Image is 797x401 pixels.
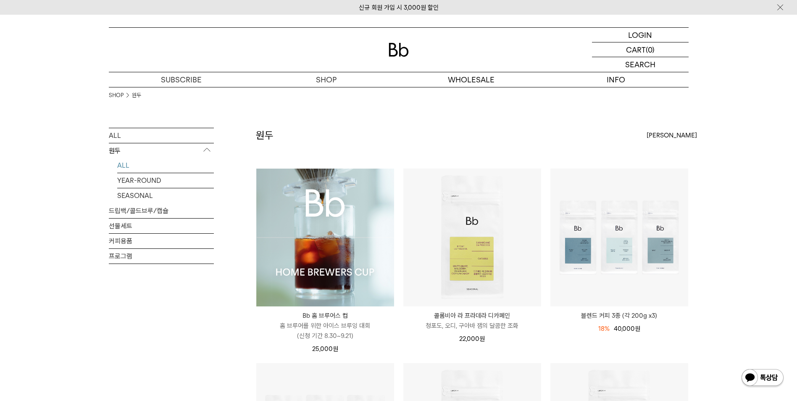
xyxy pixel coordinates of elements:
[544,72,689,87] p: INFO
[626,42,646,57] p: CART
[646,42,655,57] p: (0)
[403,321,541,331] p: 청포도, 오디, 구아바 잼의 달콤한 조화
[598,324,610,334] div: 18%
[459,335,485,343] span: 22,000
[109,72,254,87] a: SUBSCRIBE
[256,311,394,341] a: Bb 홈 브루어스 컵 홈 브루어를 위한 아이스 브루잉 대회(신청 기간 8.30~9.21)
[109,219,214,233] a: 선물세트
[333,345,338,353] span: 원
[256,128,274,142] h2: 원두
[312,345,338,353] span: 25,000
[109,128,214,143] a: ALL
[256,311,394,321] p: Bb 홈 브루어스 컵
[403,169,541,306] img: 콜롬비아 라 프라데라 디카페인
[109,234,214,248] a: 커피용품
[109,249,214,264] a: 프로그램
[359,4,439,11] a: 신규 회원 가입 시 3,000원 할인
[109,91,124,100] a: SHOP
[109,203,214,218] a: 드립백/콜드브루/캡슐
[550,169,688,306] img: 블렌드 커피 3종 (각 200g x3)
[625,57,655,72] p: SEARCH
[403,311,541,331] a: 콜롬비아 라 프라데라 디카페인 청포도, 오디, 구아바 잼의 달콤한 조화
[614,325,640,332] span: 40,000
[117,173,214,188] a: YEAR-ROUND
[550,311,688,321] a: 블렌드 커피 3종 (각 200g x3)
[592,28,689,42] a: LOGIN
[117,158,214,173] a: ALL
[479,335,485,343] span: 원
[256,169,394,306] img: Bb 홈 브루어스 컵
[389,43,409,57] img: 로고
[254,72,399,87] a: SHOP
[117,188,214,203] a: SEASONAL
[399,72,544,87] p: WHOLESALE
[592,42,689,57] a: CART (0)
[635,325,640,332] span: 원
[647,130,697,140] span: [PERSON_NAME]
[256,321,394,341] p: 홈 브루어를 위한 아이스 브루잉 대회 (신청 기간 8.30~9.21)
[403,311,541,321] p: 콜롬비아 라 프라데라 디카페인
[741,368,784,388] img: 카카오톡 채널 1:1 채팅 버튼
[628,28,652,42] p: LOGIN
[109,143,214,158] p: 원두
[132,91,141,100] a: 원두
